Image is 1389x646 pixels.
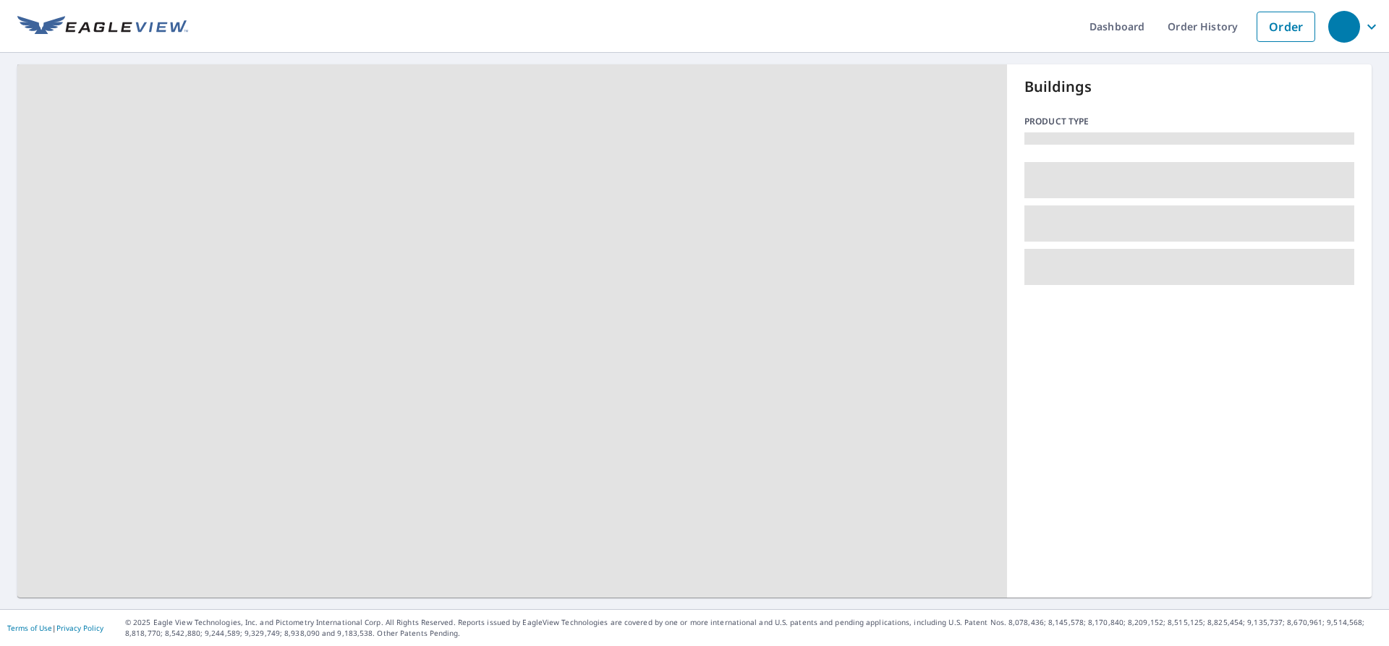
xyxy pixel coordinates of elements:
a: Order [1257,12,1315,42]
p: © 2025 Eagle View Technologies, Inc. and Pictometry International Corp. All Rights Reserved. Repo... [125,617,1382,639]
a: Privacy Policy [56,623,103,633]
img: EV Logo [17,16,188,38]
a: Terms of Use [7,623,52,633]
p: | [7,624,103,632]
p: Product type [1024,115,1354,128]
p: Buildings [1024,76,1354,98]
